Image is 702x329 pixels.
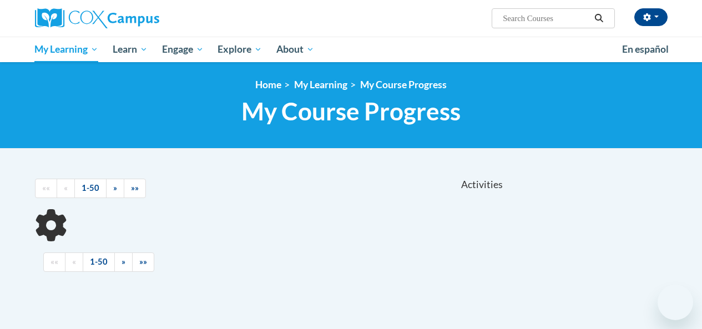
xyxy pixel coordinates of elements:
[28,37,106,62] a: My Learning
[255,79,281,90] a: Home
[34,43,98,56] span: My Learning
[27,37,676,62] div: Main menu
[65,252,83,272] a: Previous
[276,43,314,56] span: About
[35,8,159,28] img: Cox Campus
[615,38,676,61] a: En español
[590,12,607,25] button: Search
[42,183,50,193] span: ««
[35,8,235,28] a: Cox Campus
[43,252,65,272] a: Begining
[114,252,133,272] a: Next
[658,285,693,320] iframe: Button to launch messaging window
[106,179,124,198] a: Next
[64,183,68,193] span: «
[139,257,147,266] span: »»
[269,37,321,62] a: About
[83,252,115,272] a: 1-50
[502,12,590,25] input: Search Courses
[105,37,155,62] a: Learn
[57,179,75,198] a: Previous
[218,43,262,56] span: Explore
[634,8,668,26] button: Account Settings
[124,179,146,198] a: End
[294,79,347,90] a: My Learning
[622,43,669,55] span: En español
[122,257,125,266] span: »
[113,43,148,56] span: Learn
[35,179,57,198] a: Begining
[50,257,58,266] span: ««
[162,43,204,56] span: Engage
[74,179,107,198] a: 1-50
[461,179,503,191] span: Activities
[132,252,154,272] a: End
[210,37,269,62] a: Explore
[360,79,447,90] a: My Course Progress
[113,183,117,193] span: »
[72,257,76,266] span: «
[131,183,139,193] span: »»
[241,97,461,126] span: My Course Progress
[155,37,211,62] a: Engage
